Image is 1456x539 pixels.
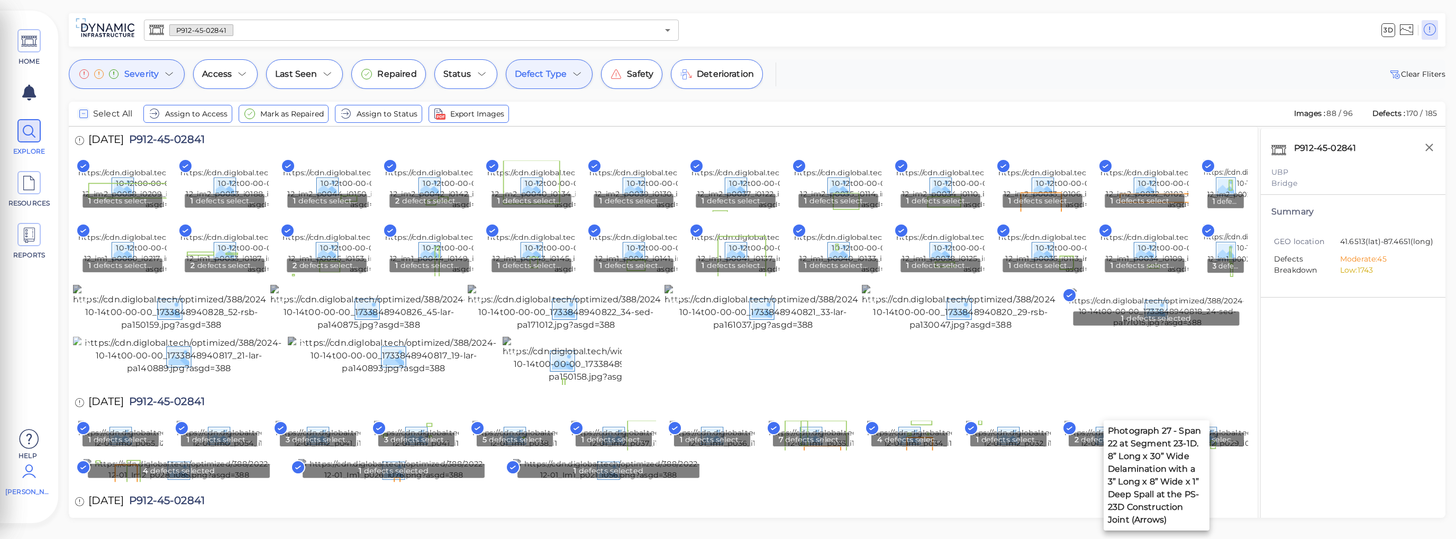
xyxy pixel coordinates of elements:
[1014,260,1077,271] span: defects selected
[385,225,557,275] img: https://cdn.diglobal.tech/width210/388/2024-10-12t00-00-00_2024-10-12_im1_p0044_i0149_image_index...
[489,434,548,445] span: defects selected
[1274,254,1340,276] span: Defects Breakdown
[73,285,270,331] img: https://cdn.diglobal.tech/optimized/388/2024-10-14t00-00-00_1733848940828_52-rsb-pa150159.jpg?asg...
[809,195,872,206] span: defects selected
[503,337,695,383] img: https://cdn.diglobal.tech/width210/388/2024-10-14t00-00-00_1733848940814_13-rsb-pa150158.jpg?asgd...
[283,225,454,275] img: https://cdn.diglobal.tech/width210/388/2024-10-12t00-00-00_2024-10-12_im1_p0045_i0153_image_index...
[1274,236,1340,247] span: GEO location
[966,420,1136,449] img: https://cdn.diglobal.tech/width210/388/2022-12-01_Im2_p032_i101.png?asgd=388
[497,195,500,206] span: 1
[5,451,50,460] span: Help
[197,260,259,271] span: defects selected
[1218,260,1239,272] span: defects selected
[1101,160,1272,210] img: https://cdn.diglobal.tech/width210/388/2024-10-12t00-00-00_2024-10-12_im2_p0032_i0102_image_index...
[84,459,274,481] img: https://cdn.diglobal.tech/optimized/388/2022-12-01_Im2_p028_i085.png?asgd=388
[7,147,52,156] span: EXPLORE
[1212,260,1216,272] span: 3
[707,260,770,271] span: defects selected
[574,465,577,477] span: 1
[5,487,50,497] span: [PERSON_NAME]
[1075,434,1079,445] span: 2
[293,195,296,206] span: 1
[896,225,1068,275] img: https://cdn.diglobal.tech/width210/388/2024-10-12t00-00-00_2024-10-12_im1_p0038_i0125_image_index...
[450,107,504,120] span: Export Images
[1293,109,1327,118] span: Images :
[187,434,189,445] span: 1
[1008,195,1011,206] span: 1
[589,160,761,210] img: https://cdn.diglobal.tech/width210/388/2024-10-12t00-00-00_2024-10-12_im2_p0039_i0130_image_index...
[384,434,388,445] span: 3
[181,160,352,210] img: https://cdn.diglobal.tech/width210/388/2024-10-12t00-00-00_2024-10-12_im2_p0053_i0188_image_index...
[143,465,148,477] span: 4
[298,459,489,481] img: https://cdn.diglobal.tech/optimized/388/2022-12-01_Im1_p026_i076.png?asgd=388
[579,465,643,477] span: defects selected
[190,195,193,206] span: 1
[1064,420,1235,449] img: https://cdn.diglobal.tech/width210/388/2022-12-01_Im1_p030_i092.png?asgd=388
[298,195,361,206] span: defects selected
[497,260,500,271] span: 1
[124,68,159,80] span: Severity
[697,68,754,80] span: Deterioration
[275,68,317,80] span: Last Seen
[599,260,602,271] span: 1
[1014,195,1077,206] span: defects selected
[769,420,939,449] img: https://cdn.diglobal.tech/width210/388/2022-12-01_Im1_p035_i112.png?asgd=388
[276,420,446,449] img: https://cdn.diglobal.tech/width210/388/2022-12-01_Im2_p041_i137.png?asgd=388
[88,260,91,271] span: 1
[885,434,942,445] span: defects selected
[1204,224,1355,275] img: https://cdn.diglobal.tech/width210/388/2024-10-12t00-00-00_2024-10-12_im1_p0028_i0083_image_index...
[778,434,782,445] span: 7
[124,396,205,410] span: P912-45-02841
[78,225,250,275] img: https://cdn.diglobal.tech/width210/388/2024-10-12t00-00-00_2024-10-12_im1_p0060_i0217_image_index...
[1340,236,1433,248] span: 41.6513 (lat) -87.4651 (long)
[1217,196,1239,207] span: defects selected
[503,195,566,206] span: defects selected
[124,495,205,509] span: P912-45-02841
[1173,434,1178,445] span: 4
[702,260,704,271] span: 1
[124,134,205,148] span: P912-45-02841
[1271,178,1435,189] div: Bridge
[1081,434,1140,445] span: defects selected
[605,195,668,206] span: defects selected
[357,107,417,120] span: Assign to Status
[1116,260,1179,271] span: defects selected
[692,160,863,210] img: https://cdn.diglobal.tech/width210/388/2024-10-12t00-00-00_2024-10-12_im2_p0037_i0122_image_index...
[487,160,659,210] img: https://cdn.diglobal.tech/width210/388/2024-10-12t00-00-00_2024-10-12_im2_p0040_i0134_image_index...
[1340,265,1427,276] li: Low: 1743
[670,420,840,449] img: https://cdn.diglobal.tech/width210/388/2022-12-01_Im1_p036_i116.png?asgd=388
[374,420,544,449] img: https://cdn.diglobal.tech/width210/388/2022-12-01_Im1_p041_i136.png?asgd=388
[202,68,232,80] span: Access
[285,434,289,445] span: 3
[472,420,643,449] img: https://cdn.diglobal.tech/width210/388/2022-12-01_Im1_p038_i124.png?asgd=388
[702,195,704,206] span: 1
[94,434,153,445] span: defects selected
[605,260,668,271] span: defects selected
[906,260,909,271] span: 1
[599,195,602,206] span: 1
[581,434,584,445] span: 1
[468,285,665,331] img: https://cdn.diglobal.tech/optimized/388/2024-10-14t00-00-00_1733848940822_34-sed-pa171012.jpg?asg...
[364,465,429,477] span: defects selected
[260,107,324,120] span: Mark as Repaired
[1111,195,1113,206] span: 1
[912,260,975,271] span: defects selected
[487,225,659,275] img: https://cdn.diglobal.tech/width210/388/2024-10-12t00-00-00_2024-10-12_im1_p0043_i0145_image_index...
[1291,139,1370,161] div: P912-45-02841
[293,260,297,271] span: 2
[692,225,863,275] img: https://cdn.diglobal.tech/width210/388/2024-10-12t00-00-00_2024-10-12_im1_p0041_i0137_image_index...
[94,195,157,206] span: defects selected
[981,434,1041,445] span: defects selected
[1411,491,1448,531] iframe: Chat
[1212,196,1215,207] span: 1
[867,420,1038,449] img: https://cdn.diglobal.tech/width210/388/2022-12-01_Im1_p034_i108.png?asgd=388
[1381,23,1395,37] span: 3D
[1271,167,1435,178] div: UBP
[88,495,124,509] span: [DATE]
[912,195,975,206] span: defects selected
[1116,195,1179,206] span: defects selected
[192,434,252,445] span: defects selected
[1271,205,1435,218] div: Summary
[665,285,861,331] img: https://cdn.diglobal.tech/optimized/388/2024-10-14t00-00-00_1733848940821_33-lar-pa161037.jpg?asg...
[288,337,499,375] img: https://cdn.diglobal.tech/optimized/388/2024-10-14t00-00-00_1733848940817_19-lar-pa140893.jpg?asg...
